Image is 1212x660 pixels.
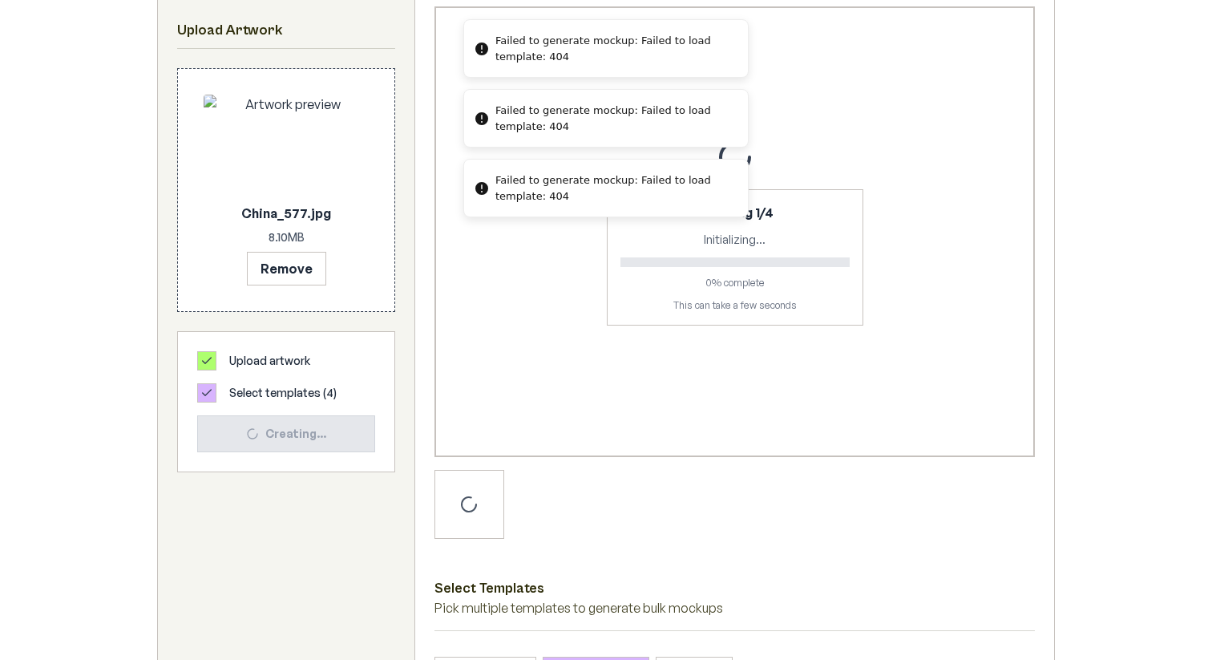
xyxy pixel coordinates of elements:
img: Artwork preview [204,95,369,197]
span: Upload artwork [229,353,310,369]
div: Failed to generate mockup: Failed to load template: 404 [495,33,735,64]
p: China_577.jpg [204,204,369,223]
div: Initializing... [620,232,850,248]
h3: Select Templates [434,577,1035,598]
div: Failed to generate mockup: Failed to load template: 404 [495,103,735,134]
button: Remove [247,252,326,285]
button: Creating... [197,415,375,452]
h2: Upload Artwork [177,19,395,42]
div: Creating... [211,426,362,442]
div: 0 % complete [620,277,850,290]
p: This can take a few seconds [620,299,850,312]
p: Pick multiple templates to generate bulk mockups [434,598,1035,617]
span: Select templates ( 4 ) [229,385,337,401]
div: Failed to generate mockup: Failed to load template: 404 [495,172,735,204]
p: 8.10 MB [204,229,369,245]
